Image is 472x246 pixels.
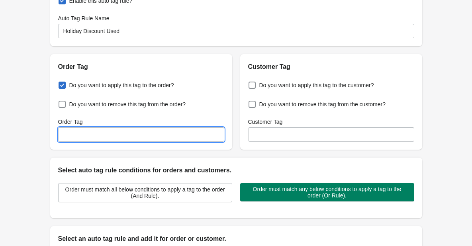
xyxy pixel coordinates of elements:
[248,118,283,126] label: Customer Tag
[58,14,110,22] label: Auto Tag Rule Name
[259,81,374,89] span: Do you want to apply this tag to the customer?
[65,186,225,199] span: Order must match all below conditions to apply a tag to the order (And Rule).
[248,62,414,72] h2: Customer Tag
[69,81,174,89] span: Do you want to apply this tag to the order?
[69,100,186,108] span: Do you want to remove this tag from the order?
[247,186,408,199] span: Order must match any below conditions to apply a tag to the order (Or Rule).
[240,183,414,201] button: Order must match any below conditions to apply a tag to the order (Or Rule).
[58,183,232,202] button: Order must match all below conditions to apply a tag to the order (And Rule).
[58,234,414,244] h2: Select an auto tag rule and add it for order or customer.
[58,62,224,72] h2: Order Tag
[58,118,83,126] label: Order Tag
[259,100,386,108] span: Do you want to remove this tag from the customer?
[58,166,414,175] h2: Select auto tag rule conditions for orders and customers.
